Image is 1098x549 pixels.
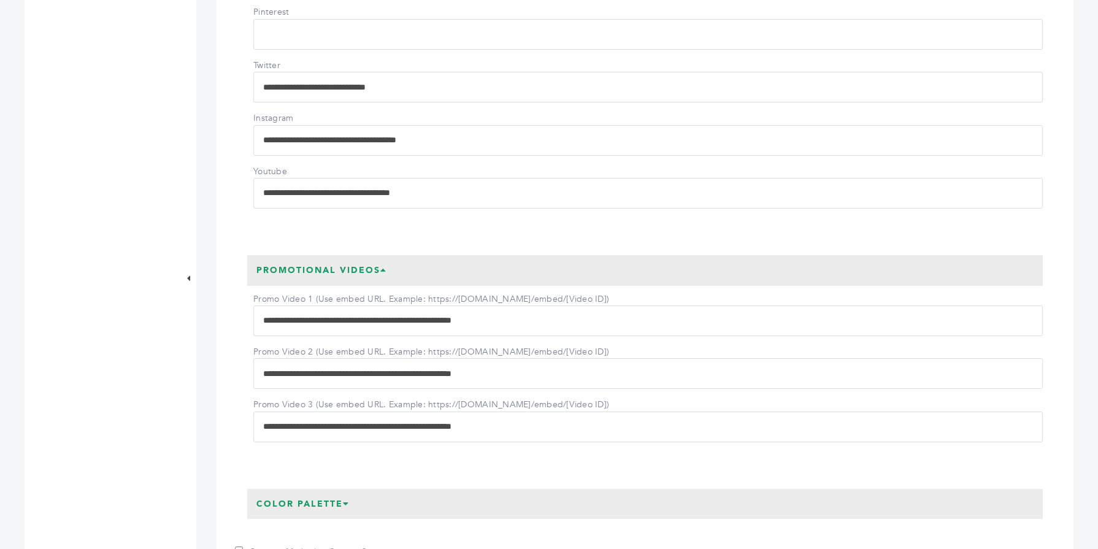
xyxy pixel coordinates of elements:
[253,166,339,178] label: Youtube
[253,346,609,358] label: Promo Video 2 (Use embed URL. Example: https://[DOMAIN_NAME]/embed/[Video ID])
[253,6,339,18] label: Pinterest
[247,255,396,286] h3: Promotional Videos
[253,60,339,72] label: Twitter
[247,489,359,520] h3: Color Palette
[253,293,609,305] label: Promo Video 1 (Use embed URL. Example: https://[DOMAIN_NAME]/embed/[Video ID])
[253,112,339,125] label: Instagram
[253,399,609,411] label: Promo Video 3 (Use embed URL. Example: https://[DOMAIN_NAME]/embed/[Video ID])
